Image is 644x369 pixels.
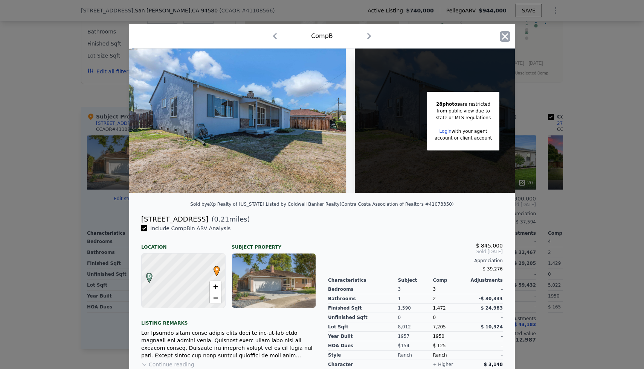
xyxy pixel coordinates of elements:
div: Subject Property [232,238,316,250]
span: 0 [433,315,436,320]
div: 0 [398,313,433,322]
div: Listed by Coldwell Banker Realty (Contra Costa Association of Realtors #41073350) [266,202,454,207]
span: 28 photos [436,102,460,107]
span: 1,472 [433,305,446,311]
div: B [144,273,149,277]
div: Comp [433,277,468,283]
div: HOA Dues [328,341,398,351]
div: from public view due to [435,108,492,114]
span: B [144,273,154,279]
div: $154 [398,341,433,351]
a: Login [440,129,452,134]
div: Sold by eXp Realty of [US_STATE] . [190,202,266,207]
div: - [468,285,503,294]
span: • [212,264,222,275]
span: with your agent [452,129,487,134]
button: Continue reading [141,361,194,368]
div: are restricted [435,101,492,108]
div: 3 [398,285,433,294]
div: - [468,351,503,360]
div: Characteristics [328,277,398,283]
span: − [213,293,218,302]
span: $ 3,148 [484,362,503,367]
div: - [468,341,503,351]
span: + [213,282,218,291]
div: Lot Sqft [328,322,398,332]
div: state or MLS regulations [435,114,492,121]
div: Style [328,351,398,360]
span: 7,205 [433,324,446,330]
div: Appreciation [328,258,503,264]
div: 1950 [433,332,468,341]
div: Comp B [311,32,333,41]
span: 3 [433,287,436,292]
div: Adjustments [468,277,503,283]
div: 8,012 [398,322,433,332]
div: • [212,266,216,270]
span: ( miles) [208,214,250,225]
span: $ 845,000 [476,243,503,249]
div: Year Built [328,332,398,341]
span: 0.21 [214,215,229,223]
div: Subject [398,277,433,283]
span: -$ 30,334 [479,296,503,301]
div: Unfinished Sqft [328,313,398,322]
span: -$ 39,276 [481,266,503,272]
div: Ranch [398,351,433,360]
div: - [468,313,503,322]
div: 1957 [398,332,433,341]
span: $ 125 [433,343,446,348]
div: Lor Ipsumdo sitam conse adipis elits doei te inc-ut-lab etdo magnaali eni admini venia. Quisnost ... [141,329,316,359]
a: Zoom out [210,292,221,304]
div: Bathrooms [328,294,398,304]
span: Include Comp B in ARV Analysis [147,225,233,231]
div: - [468,332,503,341]
span: $ 10,324 [481,324,503,330]
div: Bedrooms [328,285,398,294]
div: 1 [398,294,433,304]
a: Zoom in [210,281,221,292]
span: Sold [DATE] [328,249,503,255]
div: Ranch [433,351,468,360]
div: + higher [433,361,453,367]
div: account or client account [435,135,492,141]
div: Finished Sqft [328,304,398,313]
div: [STREET_ADDRESS] [141,214,208,225]
div: 2 [433,294,468,304]
img: Property Img [129,49,346,193]
span: $ 24,983 [481,305,503,311]
div: Listing remarks [141,314,316,326]
div: Location [141,238,226,250]
div: 1,590 [398,304,433,313]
